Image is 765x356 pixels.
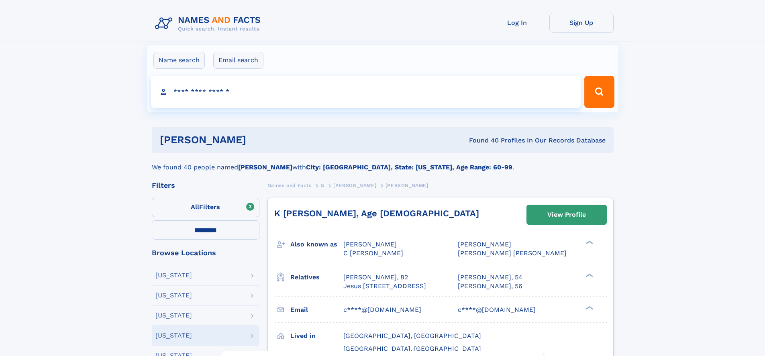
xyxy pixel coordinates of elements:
[343,345,481,352] span: [GEOGRAPHIC_DATA], [GEOGRAPHIC_DATA]
[274,208,479,218] a: K [PERSON_NAME], Age [DEMOGRAPHIC_DATA]
[152,198,259,217] label: Filters
[160,135,358,145] h1: [PERSON_NAME]
[458,249,567,257] span: [PERSON_NAME] [PERSON_NAME]
[320,180,324,190] a: G
[155,312,192,319] div: [US_STATE]
[152,182,259,189] div: Filters
[152,153,614,172] div: We found 40 people named with .
[343,273,408,282] a: [PERSON_NAME], 82
[547,205,586,224] div: View Profile
[584,305,594,310] div: ❯
[343,240,397,248] span: [PERSON_NAME]
[458,273,522,282] a: [PERSON_NAME], 54
[343,282,426,291] a: Jesus [STREET_ADDRESS]
[153,52,205,69] label: Name search
[290,303,343,317] h3: Email
[549,13,614,33] a: Sign Up
[320,183,324,188] span: G
[458,282,522,291] a: [PERSON_NAME], 56
[155,272,192,279] div: [US_STATE]
[290,271,343,284] h3: Relatives
[155,332,192,339] div: [US_STATE]
[155,292,192,299] div: [US_STATE]
[584,76,614,108] button: Search Button
[191,203,199,211] span: All
[333,180,376,190] a: [PERSON_NAME]
[485,13,549,33] a: Log In
[213,52,263,69] label: Email search
[152,13,267,35] img: Logo Names and Facts
[584,240,594,245] div: ❯
[584,273,594,278] div: ❯
[343,332,481,340] span: [GEOGRAPHIC_DATA], [GEOGRAPHIC_DATA]
[357,136,606,145] div: Found 40 Profiles In Our Records Database
[458,240,511,248] span: [PERSON_NAME]
[386,183,428,188] span: [PERSON_NAME]
[527,205,606,224] a: View Profile
[333,183,376,188] span: [PERSON_NAME]
[290,329,343,343] h3: Lived in
[267,180,312,190] a: Names and Facts
[306,163,512,171] b: City: [GEOGRAPHIC_DATA], State: [US_STATE], Age Range: 60-99
[238,163,292,171] b: [PERSON_NAME]
[343,249,403,257] span: C [PERSON_NAME]
[152,249,259,256] div: Browse Locations
[151,76,581,108] input: search input
[290,238,343,251] h3: Also known as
